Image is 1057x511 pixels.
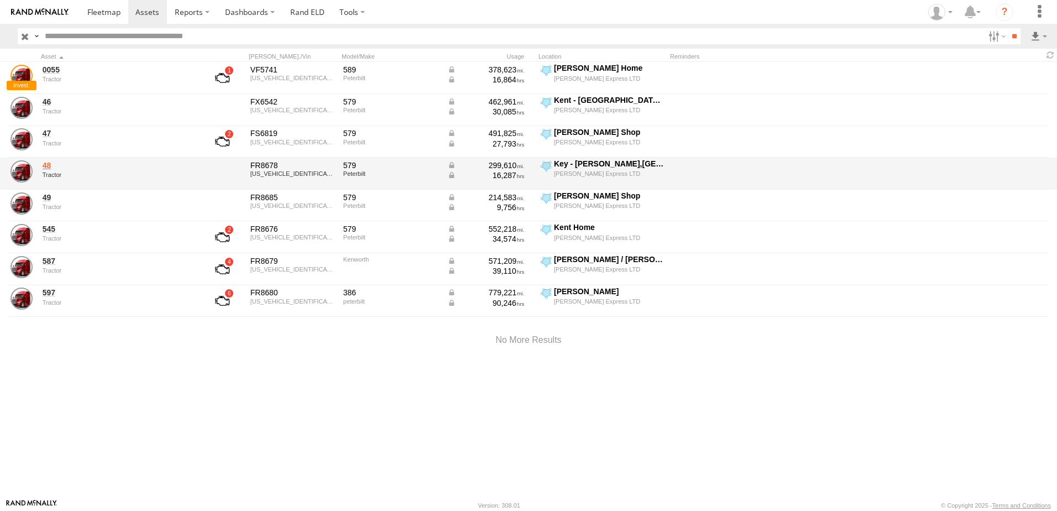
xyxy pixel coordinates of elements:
[43,128,194,138] a: 47
[554,159,664,169] div: Key - [PERSON_NAME],[GEOGRAPHIC_DATA]
[538,127,666,157] label: Click to View Current Location
[996,3,1013,21] i: ?
[250,97,336,107] div: FX6542
[343,107,439,113] div: Peterbilt
[343,139,439,145] div: Peterbilt
[447,234,525,244] div: Data from Vehicle CANbus
[554,202,664,210] div: [PERSON_NAME] Express LTD
[343,75,439,81] div: Peterbilt
[538,95,666,125] label: Click to View Current Location
[447,224,525,234] div: Data from Vehicle CANbus
[250,170,336,177] div: 1XPBD49X6PD860006
[43,204,194,210] div: undefined
[538,159,666,189] label: Click to View Current Location
[554,127,664,137] div: [PERSON_NAME] Shop
[11,192,33,215] a: View Asset Details
[250,234,336,241] div: 1XPBD49X8LD664773
[43,76,194,82] div: undefined
[447,107,525,117] div: Data from Vehicle CANbus
[43,140,194,147] div: undefined
[250,107,336,113] div: 1XPBDP9X5LD665686
[554,265,664,273] div: [PERSON_NAME] Express LTD
[447,266,525,276] div: Data from Vehicle CANbus
[250,65,336,75] div: VF5741
[554,106,664,114] div: [PERSON_NAME] Express LTD
[447,160,525,170] div: Data from Vehicle CANbus
[41,53,196,60] div: Click to Sort
[249,53,337,60] div: [PERSON_NAME]./Vin
[250,266,336,273] div: 1XDAD49X36J139868
[554,298,664,305] div: [PERSON_NAME] Express LTD
[538,63,666,93] label: Click to View Current Location
[670,53,847,60] div: Reminders
[1029,28,1048,44] label: Export results as...
[250,224,336,234] div: FR8676
[11,97,33,119] a: View Asset Details
[43,108,194,114] div: undefined
[447,65,525,75] div: Data from Vehicle CANbus
[478,502,520,509] div: Version: 308.01
[32,28,41,44] label: Search Query
[538,254,666,284] label: Click to View Current Location
[554,63,664,73] div: [PERSON_NAME] Home
[447,139,525,149] div: Data from Vehicle CANbus
[250,202,336,209] div: 1XPBD49X0RD687005
[202,288,243,314] a: View Asset with Fault/s
[554,170,664,178] div: [PERSON_NAME] Express LTD
[343,202,439,209] div: Peterbilt
[343,128,439,138] div: 579
[43,299,194,306] div: undefined
[343,256,439,263] div: Kenworth
[447,202,525,212] div: Data from Vehicle CANbus
[43,65,194,75] a: 0055
[554,222,664,232] div: Kent Home
[924,4,956,20] div: Tim Zylstra
[43,288,194,298] a: 597
[538,222,666,252] label: Click to View Current Location
[43,171,194,178] div: undefined
[447,192,525,202] div: Data from Vehicle CANbus
[447,97,525,107] div: Data from Vehicle CANbus
[446,53,534,60] div: Usage
[43,235,194,242] div: undefined
[554,254,664,264] div: [PERSON_NAME] / [PERSON_NAME]
[554,234,664,242] div: [PERSON_NAME] Express LTD
[202,224,243,251] a: View Asset with Fault/s
[447,288,525,298] div: Data from Vehicle CANbus
[343,234,439,241] div: Peterbilt
[554,286,664,296] div: [PERSON_NAME]
[342,53,441,60] div: Model/Make
[447,170,525,180] div: Data from Vehicle CANbus
[447,298,525,308] div: Data from Vehicle CANbus
[250,288,336,298] div: FR8680
[343,192,439,202] div: 579
[941,502,1051,509] div: © Copyright 2025 -
[11,224,33,246] a: View Asset Details
[43,267,194,274] div: undefined
[538,286,666,316] label: Click to View Current Location
[202,256,243,283] a: View Asset with Fault/s
[447,256,525,266] div: Data from Vehicle CANbus
[202,65,243,91] a: View Asset with Fault/s
[343,97,439,107] div: 579
[343,224,439,234] div: 579
[343,298,439,305] div: peterbilt
[43,192,194,202] a: 49
[6,500,57,511] a: Visit our Website
[343,65,439,75] div: 589
[554,75,664,82] div: [PERSON_NAME] Express LTD
[343,170,439,177] div: Peterbilt
[538,191,666,221] label: Click to View Current Location
[554,138,664,146] div: [PERSON_NAME] Express LTD
[250,256,336,266] div: FR8679
[11,8,69,16] img: rand-logo.svg
[11,160,33,182] a: View Asset Details
[554,95,664,105] div: Kent - [GEOGRAPHIC_DATA],[GEOGRAPHIC_DATA]
[250,298,336,305] div: 1XPHD49X1CD144649
[1044,50,1057,60] span: Refresh
[43,160,194,170] a: 48
[554,191,664,201] div: [PERSON_NAME] Shop
[447,128,525,138] div: Data from Vehicle CANbus
[11,65,33,87] a: View Asset Details
[343,288,439,298] div: 386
